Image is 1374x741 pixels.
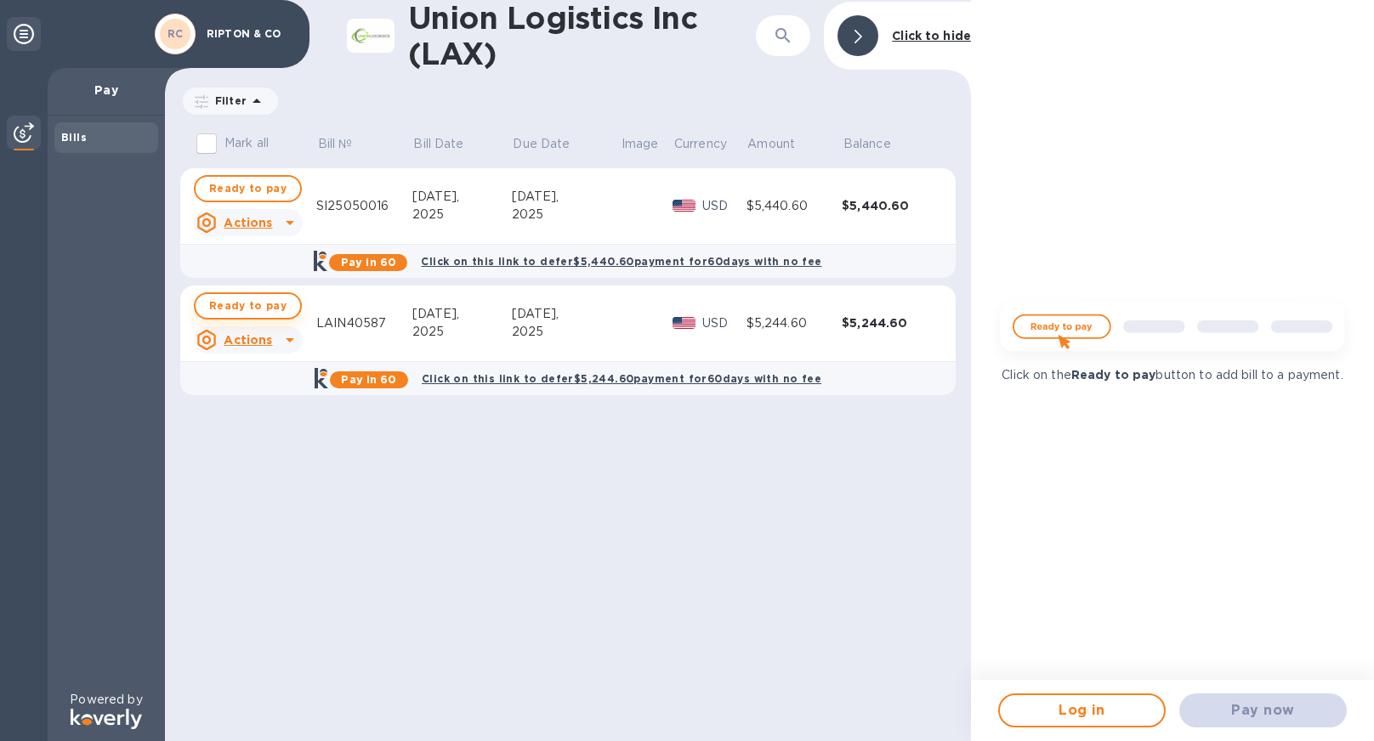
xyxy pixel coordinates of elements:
[892,29,971,42] b: Click to hide
[209,178,287,199] span: Ready to pay
[512,188,620,206] div: [DATE],
[61,131,87,144] b: Bills
[422,372,821,385] b: Click on this link to defer $5,244.60 payment for 60 days with no fee
[194,175,302,202] button: Ready to pay
[412,188,512,206] div: [DATE],
[513,135,570,153] p: Due Date
[998,693,1166,727] button: Log in
[316,314,412,332] div: LAIN40587
[224,134,269,152] p: Mark all
[318,135,353,153] p: Bill №
[61,82,151,99] p: Pay
[622,135,659,153] p: Image
[341,256,396,269] b: Pay in 60
[843,135,891,153] p: Balance
[747,314,843,332] div: $5,244.60
[316,197,412,215] div: SI25050016
[747,135,817,153] span: Amount
[421,255,821,268] b: Click on this link to defer $5,440.60 payment for 60 days with no fee
[412,323,512,341] div: 2025
[747,197,843,215] div: $5,440.60
[224,333,272,347] u: Actions
[673,317,696,329] img: USD
[209,296,287,316] span: Ready to pay
[207,28,292,40] p: RIPTON & CO
[702,314,747,332] p: USD
[167,27,184,40] b: RC
[1013,700,1150,721] span: Log in
[194,292,302,320] button: Ready to pay
[208,93,247,108] p: Filter
[413,135,485,153] span: Bill Date
[702,197,747,215] p: USD
[318,135,375,153] span: Bill №
[413,135,463,153] p: Bill Date
[512,323,620,341] div: 2025
[224,216,272,229] u: Actions
[843,135,913,153] span: Balance
[71,709,142,729] img: Logo
[842,314,938,331] div: $5,244.60
[70,691,142,709] p: Powered by
[512,305,620,323] div: [DATE],
[842,197,938,214] div: $5,440.60
[512,206,620,223] div: 2025
[1002,366,1343,384] p: Click on the button to add bill to a payment.
[673,200,696,212] img: USD
[412,206,512,223] div: 2025
[747,135,795,153] p: Amount
[341,373,396,386] b: Pay in 60
[513,135,592,153] span: Due Date
[1071,368,1156,382] b: Ready to pay
[674,135,727,153] p: Currency
[412,305,512,323] div: [DATE],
